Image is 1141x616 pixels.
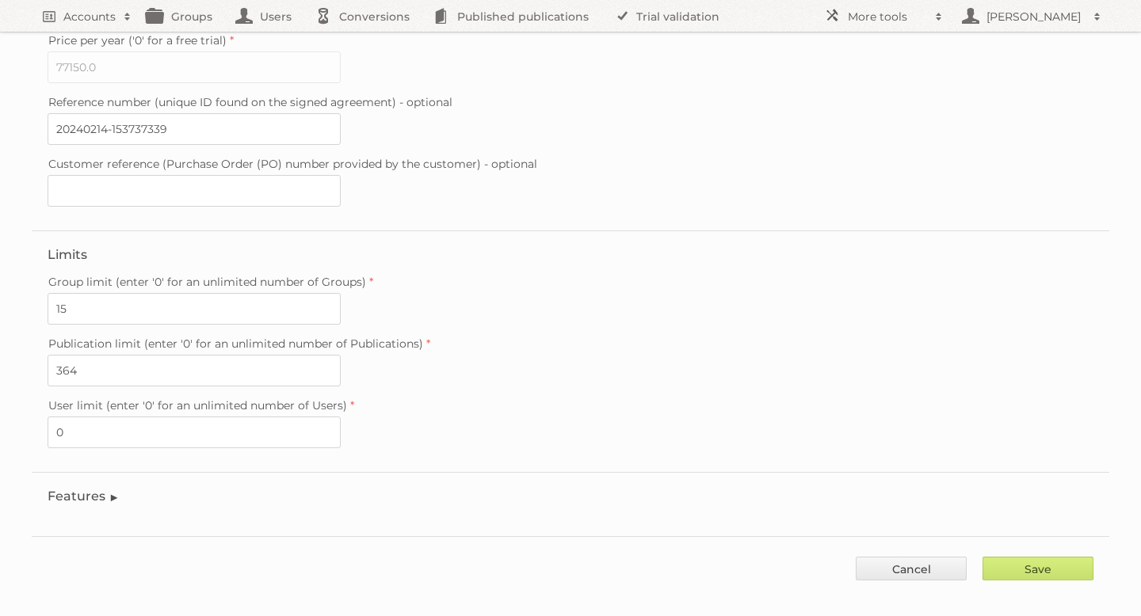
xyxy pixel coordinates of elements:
[983,557,1093,580] input: Save
[848,9,927,25] h2: More tools
[48,489,120,504] legend: Features
[48,275,366,289] span: Group limit (enter '0' for an unlimited number of Groups)
[48,247,87,262] legend: Limits
[48,337,423,351] span: Publication limit (enter '0' for an unlimited number of Publications)
[48,157,537,171] span: Customer reference (Purchase Order (PO) number provided by the customer) - optional
[48,398,347,413] span: User limit (enter '0' for an unlimited number of Users)
[48,33,227,48] span: Price per year ('0' for a free trial)
[983,9,1086,25] h2: [PERSON_NAME]
[856,557,967,580] a: Cancel
[48,95,452,109] span: Reference number (unique ID found on the signed agreement) - optional
[63,9,116,25] h2: Accounts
